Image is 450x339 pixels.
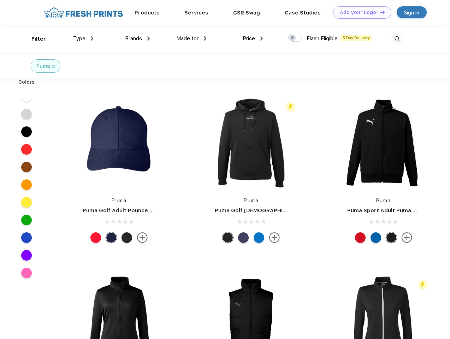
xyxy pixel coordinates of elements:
a: Sign in [397,6,427,18]
img: more.svg [137,232,148,243]
a: Puma [244,198,259,203]
img: DT [380,10,385,14]
img: more.svg [402,232,412,243]
div: Puma Black [386,232,397,243]
a: Puma Golf Adult Pounce Adjustable Cap [83,207,191,214]
img: func=resize&h=266 [72,96,166,190]
img: desktop_search.svg [391,33,403,45]
div: Puma Black [223,232,233,243]
div: Lapis Blue [254,232,264,243]
span: 5 Day Delivery [341,35,372,41]
img: flash_active_toggle.svg [418,280,427,290]
a: Puma Golf [DEMOGRAPHIC_DATA]' Icon Golf Polo [215,207,346,214]
div: Add your Logo [340,10,376,16]
div: Colors [13,78,40,86]
div: Sign in [404,8,419,17]
span: Flash Eligible [307,35,338,42]
span: Type [73,35,85,42]
div: Peacoat [238,232,249,243]
img: func=resize&h=266 [337,96,431,190]
div: Puma [36,63,50,70]
div: High Risk Red [90,232,101,243]
a: Puma [112,198,126,203]
img: dropdown.png [91,36,93,41]
div: High Risk Red [355,232,366,243]
span: Price [243,35,255,42]
a: Products [135,10,160,16]
span: Brands [125,35,142,42]
div: Puma Black [122,232,132,243]
a: Puma [376,198,391,203]
img: filter_cancel.svg [52,65,55,68]
img: dropdown.png [204,36,206,41]
img: dropdown.png [147,36,150,41]
span: Made for [176,35,199,42]
a: Services [184,10,208,16]
img: flash_active_toggle.svg [286,102,295,112]
a: CSR Swag [233,10,260,16]
img: more.svg [269,232,280,243]
img: dropdown.png [260,36,263,41]
img: fo%20logo%202.webp [42,6,125,19]
img: func=resize&h=266 [204,96,298,190]
div: Lapis Blue [371,232,381,243]
div: Filter [31,35,46,43]
div: Peacoat [106,232,117,243]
